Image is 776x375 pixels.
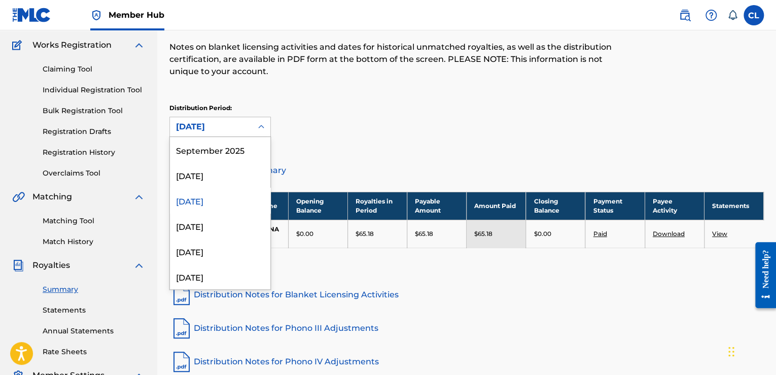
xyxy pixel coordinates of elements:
span: Royalties [32,259,70,271]
a: Download [653,230,685,237]
a: Public Search [675,5,695,25]
iframe: Resource Center [748,234,776,316]
th: Payable Amount [407,192,467,220]
img: pdf [169,316,194,340]
th: Royalties in Period [347,192,407,220]
div: [DATE] [170,188,270,213]
div: Notifications [727,10,737,20]
img: pdf [169,350,194,374]
img: Top Rightsholder [90,9,102,21]
a: Annual Statements [43,326,145,336]
p: Distribution Period: [169,104,271,113]
a: Individual Registration Tool [43,85,145,95]
a: Registration Drafts [43,126,145,137]
div: [DATE] [170,264,270,289]
th: Payee Activity [645,192,704,220]
div: [DATE] [176,121,246,133]
a: Match History [43,236,145,247]
th: Closing Balance [526,192,585,220]
div: [DATE] [170,213,270,238]
span: Member Hub [109,9,164,21]
img: expand [133,39,145,51]
a: Matching Tool [43,216,145,226]
th: Amount Paid [467,192,526,220]
p: Notes on blanket licensing activities and dates for historical unmatched royalties, as well as th... [169,41,627,78]
div: [DATE] [170,238,270,264]
a: Claiming Tool [43,64,145,75]
img: MLC Logo [12,8,51,22]
div: Drag [728,336,734,367]
span: Matching [32,191,72,203]
iframe: Chat Widget [725,326,776,375]
a: Distribution Notes for Phono IV Adjustments [169,350,764,374]
a: Distribution Notes for Blanket Licensing Activities [169,283,764,307]
img: search [679,9,691,21]
a: Distribution Summary [169,158,764,183]
a: Distribution Notes for Phono III Adjustments [169,316,764,340]
img: Works Registration [12,39,25,51]
img: Matching [12,191,25,203]
img: expand [133,191,145,203]
p: $65.18 [474,229,492,238]
th: Payment Status [585,192,645,220]
div: Help [701,5,721,25]
div: [DATE] [170,162,270,188]
th: Statements [704,192,763,220]
p: $0.00 [296,229,313,238]
a: Bulk Registration Tool [43,106,145,116]
div: User Menu [744,5,764,25]
img: pdf [169,283,194,307]
img: help [705,9,717,21]
a: View [712,230,727,237]
a: Statements [43,305,145,316]
th: Opening Balance [288,192,347,220]
div: September 2025 [170,137,270,162]
p: $65.18 [415,229,433,238]
a: Rate Sheets [43,347,145,357]
img: Royalties [12,259,24,271]
img: expand [133,259,145,271]
p: $65.18 [356,229,374,238]
a: Summary [43,284,145,295]
p: $0.00 [534,229,551,238]
a: Paid [593,230,607,237]
a: Overclaims Tool [43,168,145,179]
span: Works Registration [32,39,112,51]
a: Registration History [43,147,145,158]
